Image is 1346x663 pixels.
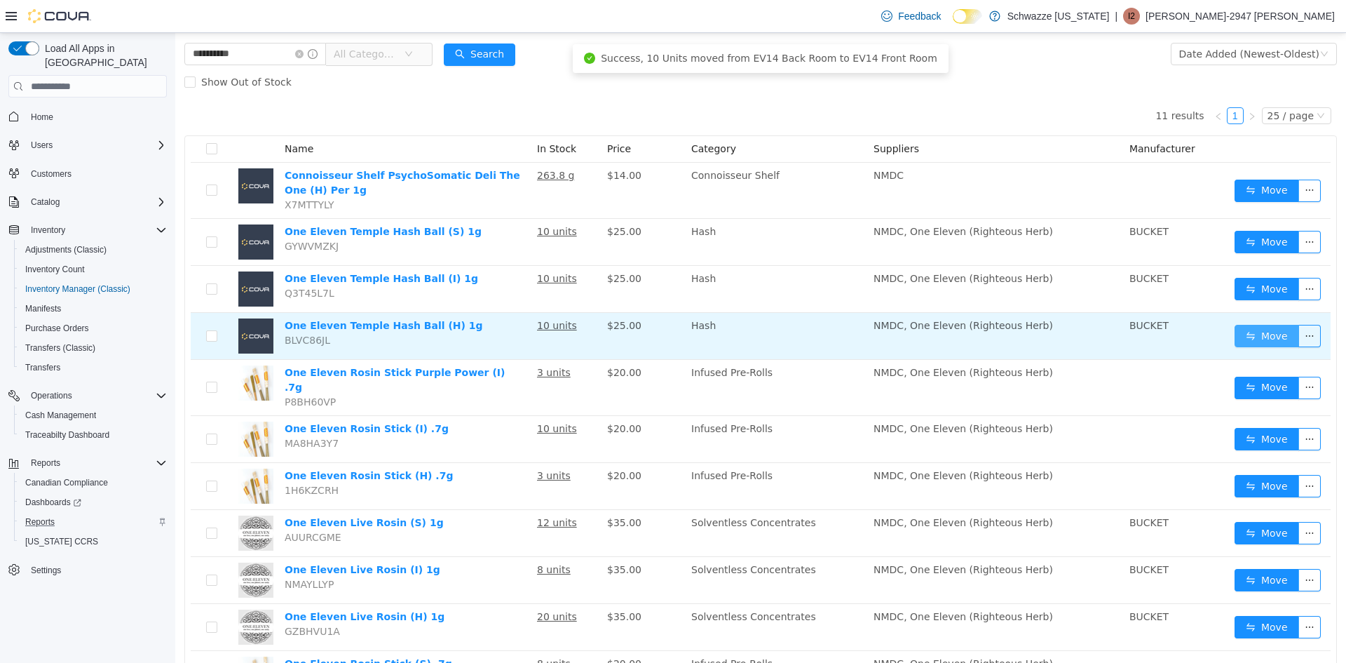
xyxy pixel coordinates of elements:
[31,140,53,151] span: Users
[109,625,277,636] a: One Eleven Rosin Stick (S) .7g
[20,359,66,376] a: Transfers
[25,387,78,404] button: Operations
[109,531,265,542] a: One Eleven Live Rosin (I) 1g
[109,166,158,178] span: X7MTTYLY
[25,137,58,154] button: Users
[14,279,172,299] button: Inventory Manager (Classic)
[20,281,167,297] span: Inventory Manager (Classic)
[109,193,306,204] a: One Eleven Temple Hash Ball (S) 1g
[510,524,693,571] td: Solventless Concentrates
[31,565,61,576] span: Settings
[3,453,172,473] button: Reports
[1123,489,1146,511] button: icon: ellipsis
[25,166,77,182] a: Customers
[698,287,878,298] span: NMDC, One Eleven (Righteous Herb)
[954,531,993,542] span: BUCKET
[109,240,303,251] a: One Eleven Temple Hash Ball (I) 1g
[20,514,167,530] span: Reports
[109,137,345,163] a: Connoisseur Shelf PsychoSomatic Deli The One (H) Per 1g
[1059,489,1124,511] button: icon: swapMove
[510,477,693,524] td: Solventless Concentrates
[1059,245,1124,267] button: icon: swapMove
[698,531,878,542] span: NMDC, One Eleven (Righteous Herb)
[980,74,1028,91] li: 11 results
[3,135,172,155] button: Users
[109,255,159,266] span: Q3T45L7L
[1145,17,1153,27] i: icon: down
[20,43,122,55] span: Show Out of Stock
[109,405,163,416] span: MA8HA3Y7
[14,473,172,493] button: Canadian Compliance
[63,624,98,659] img: One Eleven Rosin Stick (S) .7g hero shot
[510,233,693,280] td: Hash
[109,390,273,401] a: One Eleven Rosin Stick (I) .7g
[25,387,167,404] span: Operations
[698,484,878,495] span: NMDC, One Eleven (Righteous Herb)
[132,16,142,26] i: icon: info-circle
[20,241,167,258] span: Adjustments (Classic)
[20,281,136,297] a: Inventory Manager (Classic)
[8,100,167,617] nav: Complex example
[25,362,60,373] span: Transfers
[432,287,466,298] span: $25.00
[362,193,402,204] u: 10 units
[362,334,395,345] u: 3 units
[14,240,172,260] button: Adjustments (Classic)
[3,192,172,212] button: Catalog
[25,562,67,579] a: Settings
[109,578,269,589] a: One Eleven Live Rosin (H) 1g
[432,578,466,589] span: $35.00
[432,193,466,204] span: $25.00
[20,300,67,317] a: Manifests
[1059,442,1124,464] button: icon: swapMove
[63,286,98,321] img: One Eleven Temple Hash Ball (H) 1g placeholder
[954,110,1020,121] span: Manufacturer
[20,261,90,278] a: Inventory Count
[954,578,993,589] span: BUCKET
[63,389,98,424] img: One Eleven Rosin Stick (I) .7g hero shot
[28,9,91,23] img: Cova
[3,106,172,126] button: Home
[510,130,693,186] td: Connoisseur Shelf
[1059,147,1124,169] button: icon: swapMove
[510,186,693,233] td: Hash
[109,110,138,121] span: Name
[1059,292,1124,314] button: icon: swapMove
[698,625,878,636] span: NMDC, One Eleven (Righteous Herb)
[698,578,878,589] span: NMDC, One Eleven (Righteous Herb)
[698,110,744,121] span: Suppliers
[63,239,98,274] img: One Eleven Temple Hash Ball (I) 1g placeholder
[20,340,167,356] span: Transfers (Classic)
[1123,536,1146,558] button: icon: ellipsis
[14,406,172,425] button: Cash Management
[698,240,878,251] span: NMDC, One Eleven (Righteous Herb)
[229,17,238,27] i: icon: down
[1128,8,1135,25] span: I2
[25,264,85,275] span: Inventory Count
[25,194,167,210] span: Catalog
[953,9,982,24] input: Dark Mode
[362,484,402,495] u: 12 units
[63,577,98,612] img: One Eleven Live Rosin (H) 1g hero shot
[63,135,98,170] img: Connoisseur Shelf PsychoSomatic Deli The One (H) Per 1g placeholder
[1059,583,1124,605] button: icon: swapMove
[432,240,466,251] span: $25.00
[1141,79,1150,88] i: icon: down
[25,455,66,471] button: Reports
[31,390,72,401] span: Operations
[1123,442,1146,464] button: icon: ellipsis
[1052,74,1068,91] li: 1
[20,241,112,258] a: Adjustments (Classic)
[1123,583,1146,605] button: icon: ellipsis
[14,358,172,377] button: Transfers
[362,287,402,298] u: 10 units
[954,193,993,204] span: BUCKET
[426,20,762,31] span: Success, 10 Units moved from EV14 Back Room to EV14 Front Room
[698,137,728,148] span: NMDC
[31,196,60,208] span: Catalog
[1123,147,1146,169] button: icon: ellipsis
[432,334,466,345] span: $20.00
[25,222,71,239] button: Inventory
[362,390,402,401] u: 10 units
[109,437,278,448] a: One Eleven Rosin Stick (H) .7g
